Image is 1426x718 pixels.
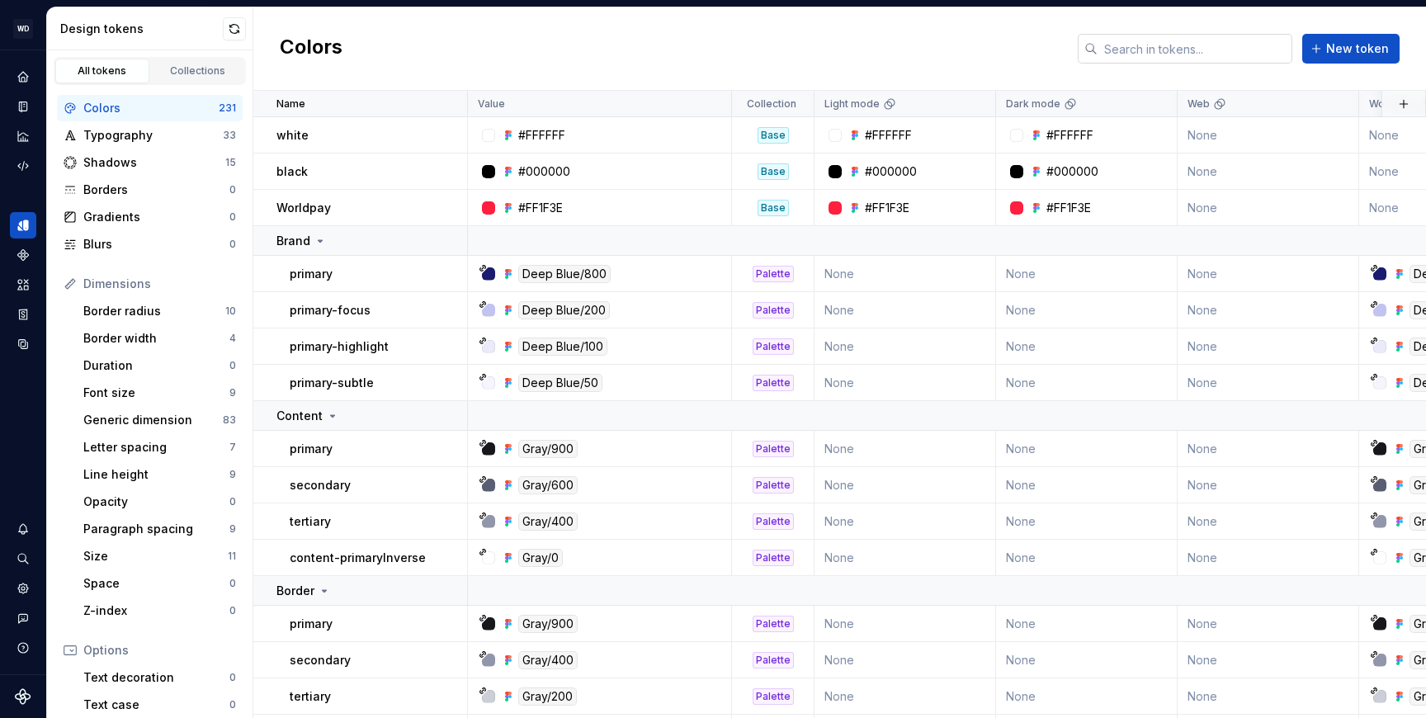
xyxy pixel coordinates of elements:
[290,266,333,282] p: primary
[753,338,794,355] div: Palette
[10,64,36,90] a: Home
[83,276,236,292] div: Dimensions
[865,163,917,180] div: #000000
[77,352,243,379] a: Duration0
[996,678,1178,715] td: None
[758,200,789,216] div: Base
[77,407,243,433] a: Generic dimension83
[83,412,223,428] div: Generic dimension
[518,476,578,494] div: Gray/600
[77,380,243,406] a: Font size9
[83,466,229,483] div: Line height
[229,441,236,454] div: 7
[1326,40,1389,57] span: New token
[10,516,36,542] div: Notifications
[83,236,229,253] div: Blurs
[83,669,229,686] div: Text decoration
[996,256,1178,292] td: None
[77,461,243,488] a: Line height9
[1178,292,1359,328] td: None
[15,688,31,705] svg: Supernova Logo
[77,298,243,324] a: Border radius10
[290,513,331,530] p: tertiary
[290,616,333,632] p: primary
[83,357,229,374] div: Duration
[10,575,36,602] a: Settings
[83,642,236,659] div: Options
[57,149,243,176] a: Shadows15
[758,163,789,180] div: Base
[10,301,36,328] a: Storybook stories
[753,302,794,319] div: Palette
[10,546,36,572] button: Search ⌘K
[290,302,371,319] p: primary-focus
[518,200,563,216] div: #FF1F3E
[276,200,331,216] p: Worldpay
[229,495,236,508] div: 0
[3,11,43,46] button: WD
[10,272,36,298] a: Assets
[10,123,36,149] div: Analytics
[865,200,909,216] div: #FF1F3E
[83,182,229,198] div: Borders
[996,328,1178,365] td: None
[276,127,309,144] p: white
[83,494,229,510] div: Opacity
[996,503,1178,540] td: None
[1046,163,1098,180] div: #000000
[1178,642,1359,678] td: None
[1006,97,1060,111] p: Dark mode
[290,550,426,566] p: content-primaryInverse
[276,583,314,599] p: Border
[290,375,374,391] p: primary-subtle
[276,163,308,180] p: black
[10,153,36,179] a: Code automation
[229,386,236,399] div: 9
[77,692,243,718] a: Text case0
[518,301,610,319] div: Deep Blue/200
[276,233,310,249] p: Brand
[77,570,243,597] a: Space0
[83,548,228,564] div: Size
[10,605,36,631] div: Contact support
[77,489,243,515] a: Opacity0
[229,698,236,711] div: 0
[219,102,236,115] div: 231
[1178,190,1359,226] td: None
[10,242,36,268] a: Components
[280,34,342,64] h2: Colors
[815,467,996,503] td: None
[518,338,607,356] div: Deep Blue/100
[758,127,789,144] div: Base
[1188,97,1210,111] p: Web
[83,100,219,116] div: Colors
[815,365,996,401] td: None
[229,210,236,224] div: 0
[518,163,570,180] div: #000000
[753,477,794,494] div: Palette
[77,516,243,542] a: Paragraph spacing9
[518,687,577,706] div: Gray/200
[518,127,565,144] div: #FFFFFF
[1178,606,1359,642] td: None
[747,97,796,111] p: Collection
[10,331,36,357] a: Data sources
[290,441,333,457] p: primary
[815,503,996,540] td: None
[290,338,389,355] p: primary-highlight
[753,266,794,282] div: Palette
[996,467,1178,503] td: None
[518,374,602,392] div: Deep Blue/50
[229,359,236,372] div: 0
[276,408,323,424] p: Content
[478,97,505,111] p: Value
[996,292,1178,328] td: None
[229,238,236,251] div: 0
[57,177,243,203] a: Borders0
[865,127,912,144] div: #FFFFFF
[229,671,236,684] div: 0
[1098,34,1292,64] input: Search in tokens...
